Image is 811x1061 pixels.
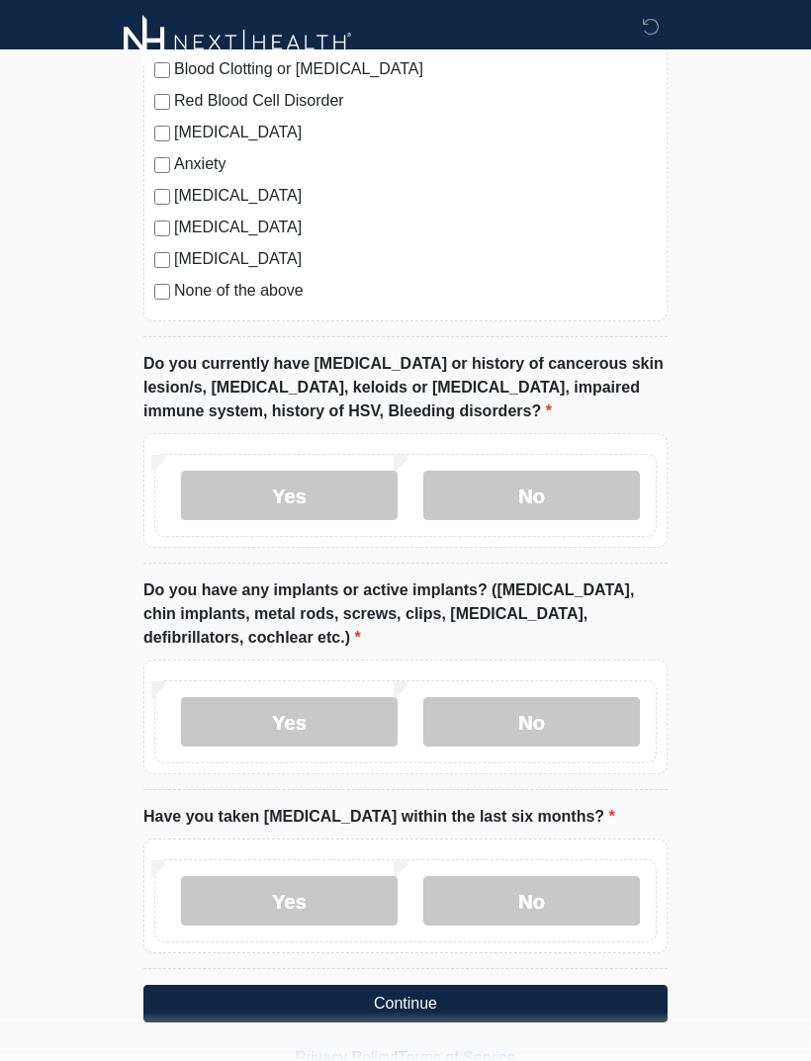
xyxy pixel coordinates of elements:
[423,697,640,747] label: No
[154,157,170,173] input: Anxiety
[174,184,657,208] label: [MEDICAL_DATA]
[174,247,657,271] label: [MEDICAL_DATA]
[154,221,170,236] input: [MEDICAL_DATA]
[154,94,170,110] input: Red Blood Cell Disorder
[181,471,398,520] label: Yes
[143,805,615,829] label: Have you taken [MEDICAL_DATA] within the last six months?
[124,15,352,69] img: Next-Health Woodland Hills Logo
[181,876,398,926] label: Yes
[174,216,657,239] label: [MEDICAL_DATA]
[174,279,657,303] label: None of the above
[181,697,398,747] label: Yes
[423,876,640,926] label: No
[154,284,170,300] input: None of the above
[154,126,170,141] input: [MEDICAL_DATA]
[143,352,668,423] label: Do you currently have [MEDICAL_DATA] or history of cancerous skin lesion/s, [MEDICAL_DATA], keloi...
[423,471,640,520] label: No
[143,578,668,650] label: Do you have any implants or active implants? ([MEDICAL_DATA], chin implants, metal rods, screws, ...
[174,152,657,176] label: Anxiety
[154,252,170,268] input: [MEDICAL_DATA]
[154,189,170,205] input: [MEDICAL_DATA]
[174,89,657,113] label: Red Blood Cell Disorder
[174,121,657,144] label: [MEDICAL_DATA]
[143,985,668,1022] button: Continue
